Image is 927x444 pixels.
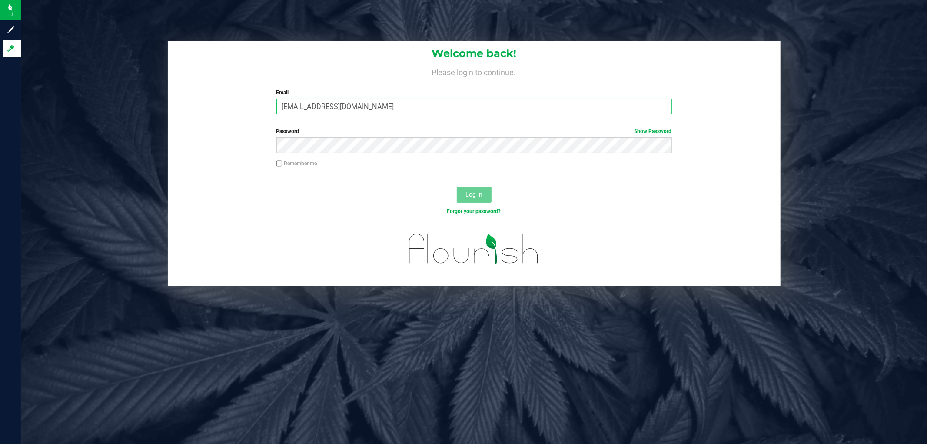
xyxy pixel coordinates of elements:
[635,128,672,134] a: Show Password
[7,44,15,53] inline-svg: Log in
[397,224,551,274] img: flourish_logo.svg
[276,160,282,167] input: Remember me
[168,66,781,77] h4: Please login to continue.
[168,48,781,59] h1: Welcome back!
[276,89,672,97] label: Email
[7,25,15,34] inline-svg: Sign up
[276,128,299,134] span: Password
[457,187,492,203] button: Log In
[465,191,482,198] span: Log In
[276,160,317,167] label: Remember me
[447,208,501,214] a: Forgot your password?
